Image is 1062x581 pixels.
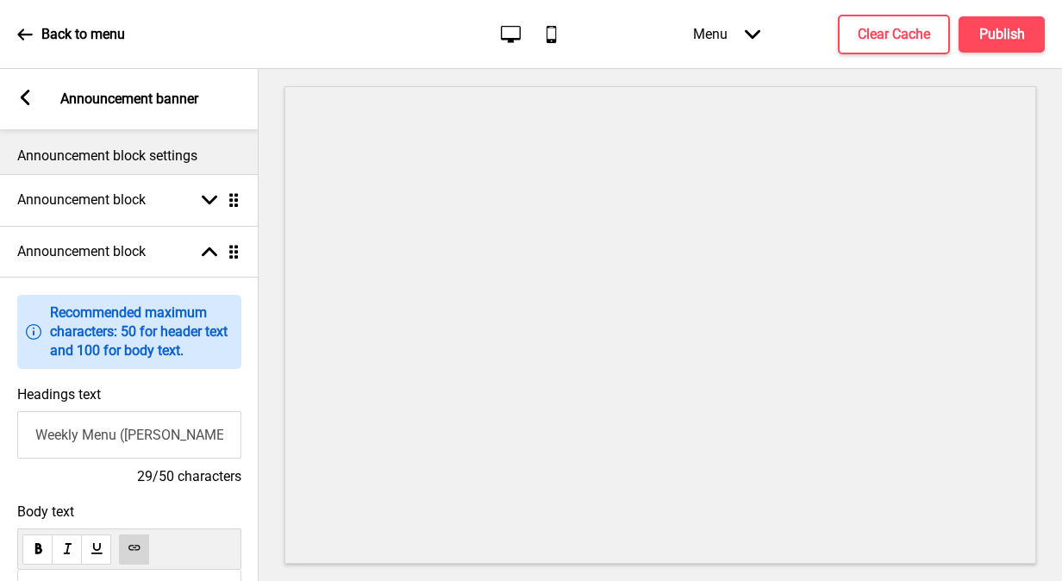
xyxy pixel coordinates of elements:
[17,386,101,403] label: Headings text
[676,9,778,59] div: Menu
[959,16,1045,53] button: Publish
[17,191,146,209] h4: Announcement block
[17,242,146,261] h4: Announcement block
[119,534,149,565] button: link
[52,534,82,565] button: italic
[60,90,198,109] p: Announcement banner
[838,15,950,54] button: Clear Cache
[17,467,241,486] h4: 29/50 characters
[50,303,233,360] p: Recommended maximum characters: 50 for header text and 100 for body text.
[41,25,125,44] p: Back to menu
[17,147,241,166] p: Announcement block settings
[17,503,241,520] span: Body text
[22,534,53,565] button: bold
[858,25,930,44] h4: Clear Cache
[979,25,1025,44] h4: Publish
[81,534,111,565] button: underline
[17,11,125,58] a: Back to menu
